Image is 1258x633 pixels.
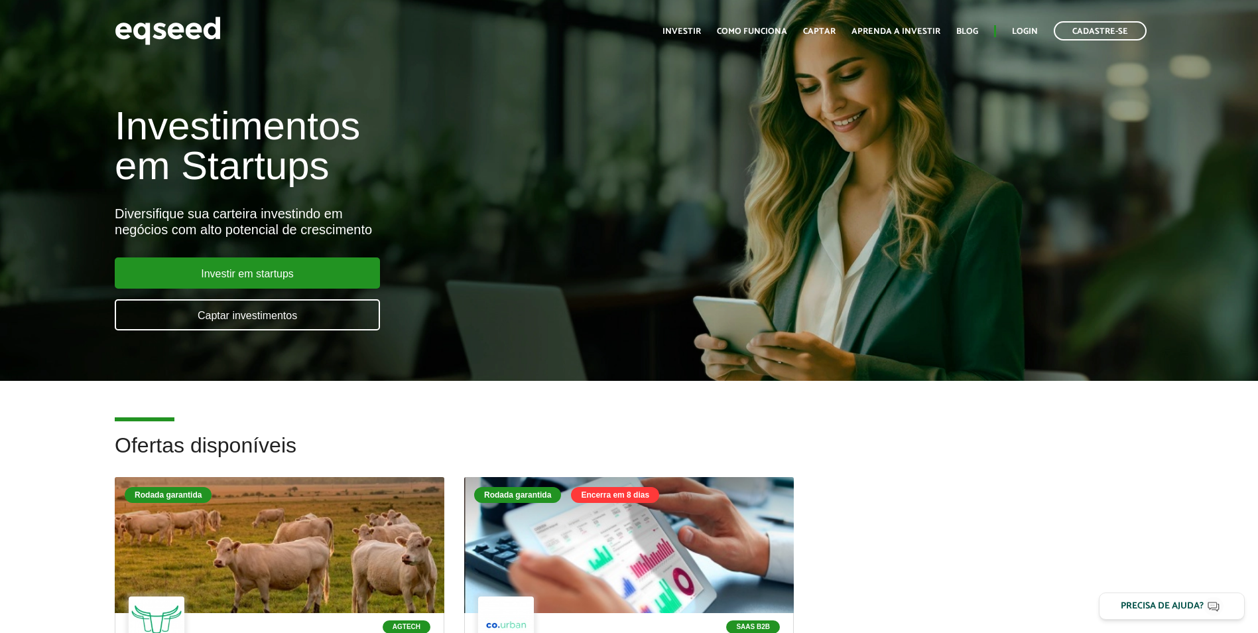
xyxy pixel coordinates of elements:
a: Aprenda a investir [851,27,940,36]
a: Como funciona [717,27,787,36]
div: Encerra em 8 dias [571,487,659,503]
h1: Investimentos em Startups [115,106,724,186]
a: Captar investimentos [115,299,380,330]
a: Cadastre-se [1054,21,1147,40]
a: Investir [662,27,701,36]
a: Investir em startups [115,257,380,289]
div: Diversifique sua carteira investindo em negócios com alto potencial de crescimento [115,206,724,238]
a: Login [1012,27,1038,36]
img: EqSeed [115,13,221,48]
h2: Ofertas disponíveis [115,434,1143,477]
a: Blog [956,27,978,36]
a: Captar [803,27,836,36]
div: Rodada garantida [125,487,212,503]
div: Rodada garantida [474,487,561,503]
